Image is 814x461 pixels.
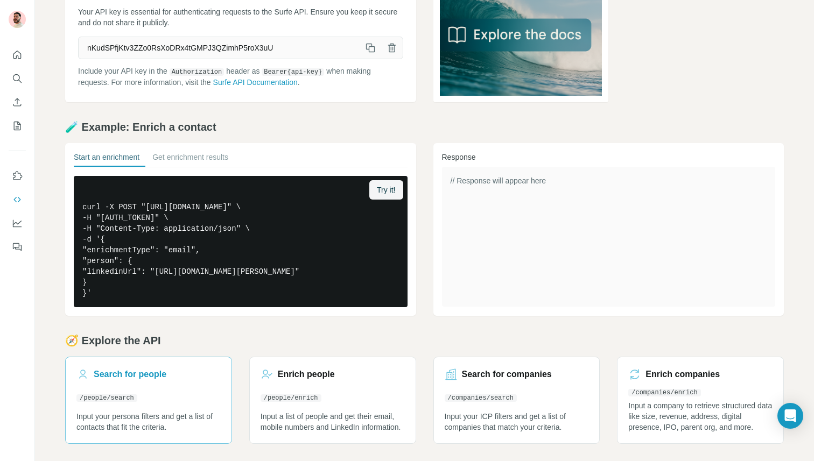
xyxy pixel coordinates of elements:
img: Avatar [9,11,26,28]
span: nKudSPfjKtv3ZZo0RsXoDRx4tGMPJ3QZimhP5roX3uU [79,38,360,58]
button: Feedback [9,237,26,257]
a: Enrich people/people/enrichInput a list of people and get their email, mobile numbers and LinkedI... [249,357,416,444]
a: Search for people/people/searchInput your persona filters and get a list of contacts that fit the... [65,357,232,444]
button: Quick start [9,45,26,65]
code: /companies/enrich [628,389,700,396]
p: Include your API key in the header as when making requests. For more information, visit the . [78,66,403,88]
p: Your API key is essential for authenticating requests to the Surfe API. Ensure you keep it secure... [78,6,403,28]
button: Enrich CSV [9,93,26,112]
a: Surfe API Documentation [213,78,298,87]
span: // Response will appear here [451,176,546,185]
div: Open Intercom Messenger [777,403,803,429]
button: Dashboard [9,214,26,233]
button: Try it! [369,180,403,200]
code: /companies/search [445,394,517,402]
h2: 🧭 Explore the API [65,333,784,348]
h3: Enrich companies [645,368,720,381]
p: Input your persona filters and get a list of contacts that fit the criteria. [76,411,221,432]
h3: Enrich people [278,368,335,381]
code: Bearer {api-key} [262,68,324,76]
a: Search for companies/companies/searchInput your ICP filters and get a list of companies that matc... [433,357,600,444]
h2: 🧪 Example: Enrich a contact [65,119,784,134]
button: My lists [9,116,26,136]
h3: Search for people [94,368,166,381]
p: Input a list of people and get their email, mobile numbers and LinkedIn information. [261,411,405,432]
h3: Response [442,152,776,162]
a: Enrich companies/companies/enrichInput a company to retrieve structured data like size, revenue, ... [617,357,784,444]
button: Start an enrichment [74,152,139,167]
button: Use Surfe API [9,190,26,209]
code: /people/search [76,394,137,402]
p: Input a company to retrieve structured data like size, revenue, address, digital presence, IPO, p... [628,400,773,432]
button: Search [9,69,26,88]
p: Input your ICP filters and get a list of companies that match your criteria. [445,411,589,432]
button: Get enrichment results [152,152,228,167]
h3: Search for companies [462,368,552,381]
code: /people/enrich [261,394,321,402]
button: Use Surfe on LinkedIn [9,166,26,186]
pre: curl -X POST "[URL][DOMAIN_NAME]" \ -H "[AUTH_TOKEN]" \ -H "Content-Type: application/json" \ -d ... [74,176,408,307]
code: Authorization [170,68,224,76]
span: Try it! [377,185,395,195]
